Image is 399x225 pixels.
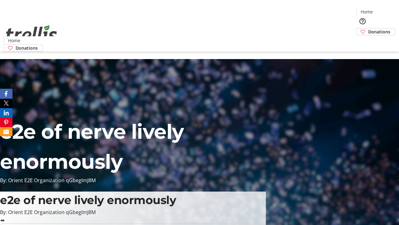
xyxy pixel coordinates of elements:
[4,44,43,52] a: Donations
[356,15,369,27] button: Help
[4,37,24,44] a: Home
[361,8,373,15] span: Home
[4,18,59,49] img: Orient E2E Organization qGbegImJ8M's Logo
[16,45,38,51] span: Donations
[368,28,390,35] span: Donations
[357,8,377,15] a: Home
[356,35,369,48] button: Cart
[356,28,395,35] a: Donations
[8,37,20,44] span: Home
